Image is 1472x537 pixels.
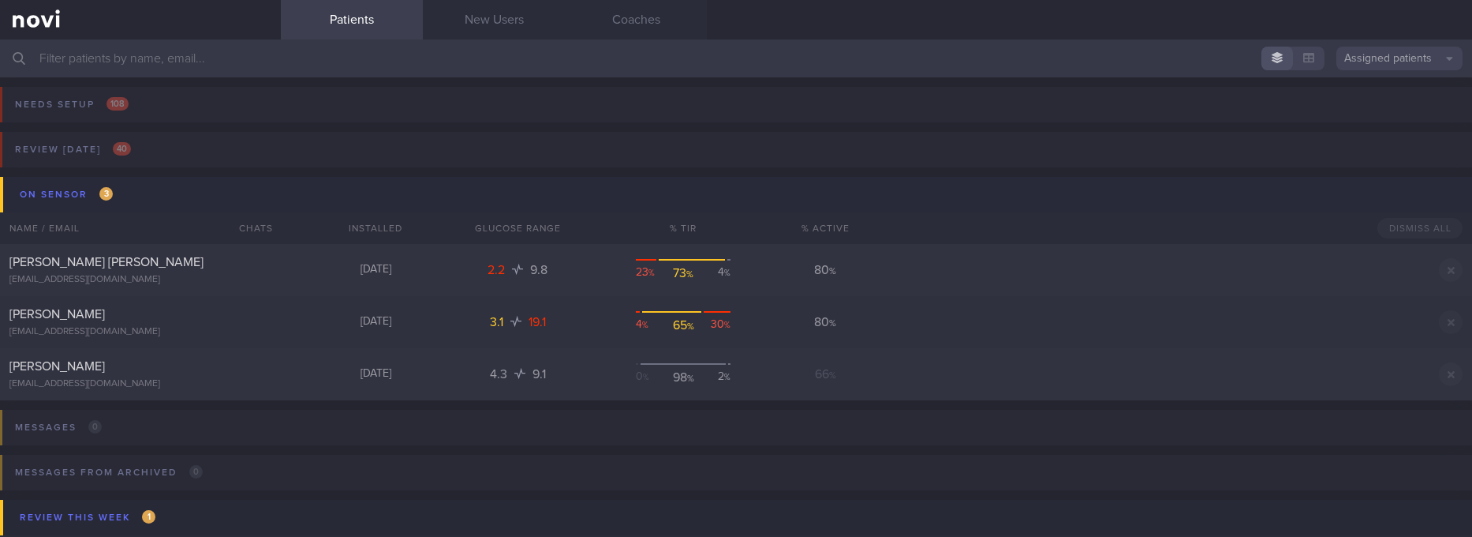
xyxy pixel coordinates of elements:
sub: % [724,269,730,277]
button: Dismiss All [1377,218,1463,238]
span: 108 [106,97,129,111]
div: % TIR [588,212,778,244]
div: 65 [669,317,698,333]
div: 2 [702,370,731,385]
div: 23 [636,265,665,281]
div: 66 [778,366,872,382]
span: 0 [88,420,102,434]
span: 40 [113,142,131,156]
div: [EMAIL_ADDRESS][DOMAIN_NAME] [9,326,271,338]
span: [PERSON_NAME] [9,360,105,373]
span: [PERSON_NAME] [PERSON_NAME] [9,256,204,268]
div: Review this week [16,507,159,528]
div: Messages [11,417,106,438]
sub: % [686,270,693,280]
span: 1 [142,510,155,524]
span: 9.8 [530,264,547,276]
sub: % [724,321,730,329]
div: 0 [636,370,665,385]
span: 19.1 [529,316,546,329]
div: Messages from Archived [11,462,207,483]
div: 4 [636,317,665,333]
sub: % [687,374,694,384]
div: 80 [778,314,872,330]
span: 3 [99,187,113,201]
div: 4 [702,265,731,281]
div: On sensor [16,184,117,205]
div: % Active [778,212,872,244]
sub: % [643,374,649,381]
sub: % [829,319,836,329]
div: [DATE] [304,263,446,277]
span: 0 [189,465,203,479]
div: [DATE] [304,367,446,381]
span: 2.2 [488,264,508,276]
div: Glucose Range [446,212,588,244]
div: Review [DATE] [11,139,135,160]
span: 4.3 [490,368,510,381]
div: 30 [702,317,731,333]
div: [EMAIL_ADDRESS][DOMAIN_NAME] [9,274,271,286]
sub: % [687,322,694,332]
span: [PERSON_NAME] [9,308,105,321]
sub: % [829,371,836,381]
button: Assigned patients [1336,47,1463,70]
sub: % [829,267,836,276]
div: 80 [778,262,872,278]
div: [EMAIL_ADDRESS][DOMAIN_NAME] [9,378,271,390]
span: 3.1 [490,316,506,329]
sub: % [724,374,730,381]
div: Chats [218,212,281,244]
sub: % [642,321,648,329]
div: 98 [669,370,698,385]
sub: % [648,269,655,277]
div: Needs setup [11,94,133,115]
div: Installed [304,212,446,244]
div: [DATE] [304,315,446,329]
span: 9.1 [532,368,546,381]
div: 73 [669,265,698,281]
